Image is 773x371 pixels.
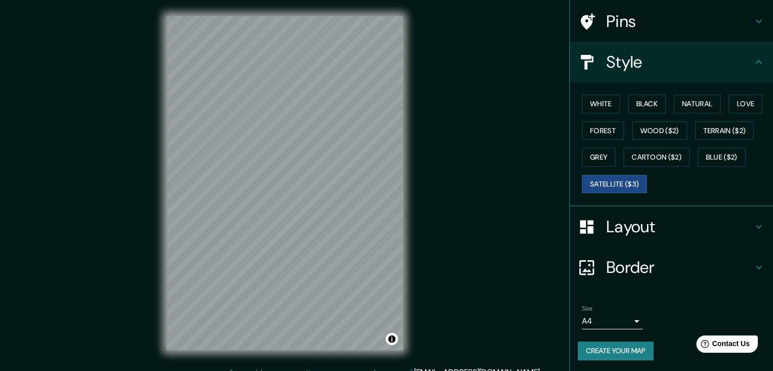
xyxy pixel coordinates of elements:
[632,121,687,140] button: Wood ($2)
[606,52,753,72] h4: Style
[695,121,754,140] button: Terrain ($2)
[582,95,620,113] button: White
[570,247,773,288] div: Border
[698,148,746,167] button: Blue ($2)
[167,16,403,350] canvas: Map
[683,331,762,360] iframe: Help widget launcher
[674,95,721,113] button: Natural
[729,95,762,113] button: Love
[582,313,643,329] div: A4
[578,342,654,360] button: Create your map
[628,95,666,113] button: Black
[570,42,773,82] div: Style
[606,257,753,277] h4: Border
[386,333,398,345] button: Toggle attribution
[570,1,773,42] div: Pins
[582,304,593,313] label: Size
[606,217,753,237] h4: Layout
[582,175,647,194] button: Satellite ($3)
[582,148,615,167] button: Grey
[624,148,690,167] button: Cartoon ($2)
[582,121,624,140] button: Forest
[606,11,753,32] h4: Pins
[570,206,773,247] div: Layout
